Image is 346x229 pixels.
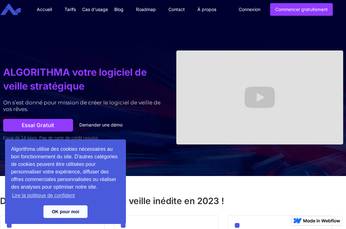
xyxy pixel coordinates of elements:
a: Essai gratuit [3,119,73,132]
div: Cas d'usage [82,6,108,13]
div: cookieconsent [5,139,126,224]
a: Demander une démo [75,119,127,132]
iframe: Lancement officiel d'Algorithma [176,50,343,144]
a: dismiss cookie message [43,205,88,218]
h1: ALGORITHMA votre logiciel de veille stratégique [3,65,170,93]
div: Essai de 14 jours. Pas de carte de crédit requise. [3,135,170,141]
a: Connexion [234,3,265,15]
a: Commencer gratuitement [270,3,333,16]
span: Algorithma utilise des cookies nécessaires au bon fonctionnement du site. D'autres catégories de ... [11,145,120,200]
img: Made in Webflow [303,219,340,223]
a: home [5,4,26,15]
a: learn more about cookies [11,191,76,200]
div: On s’est donné pour mission de créer le logiciel de veille de vos rêves. [3,99,170,113]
